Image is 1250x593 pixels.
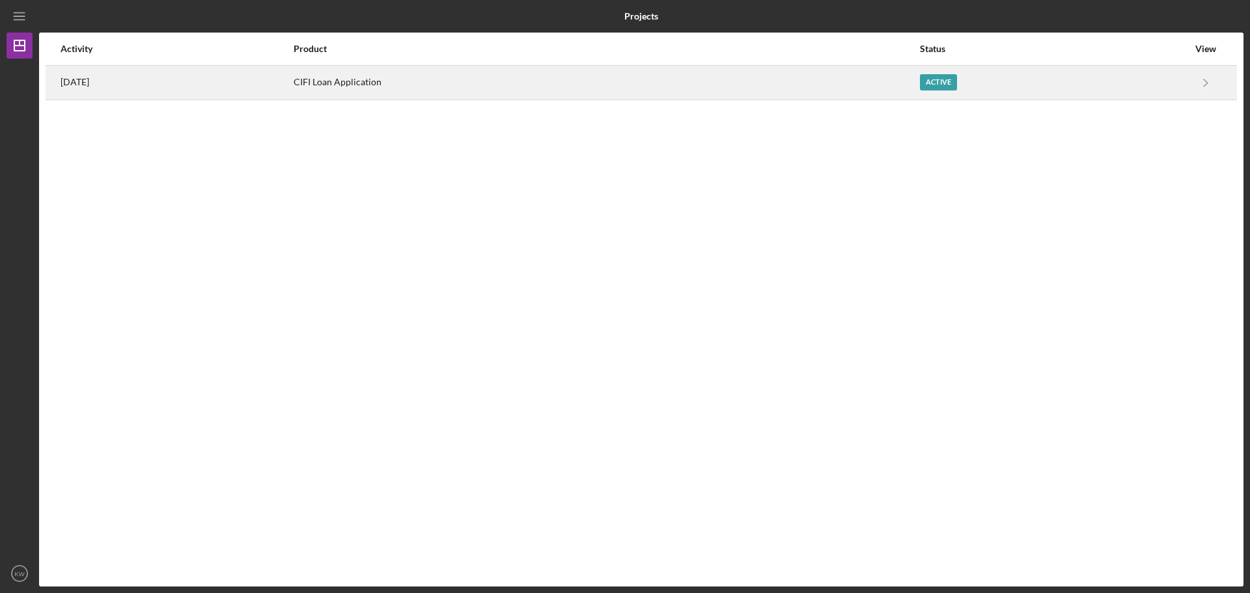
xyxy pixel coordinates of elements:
[61,77,89,87] time: 2025-06-20 12:20
[14,570,25,577] text: KW
[920,74,957,90] div: Active
[624,11,658,21] b: Projects
[294,66,919,99] div: CIFI Loan Application
[1189,44,1222,54] div: View
[7,560,33,586] button: KW
[61,44,292,54] div: Activity
[920,44,1188,54] div: Status
[294,44,919,54] div: Product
